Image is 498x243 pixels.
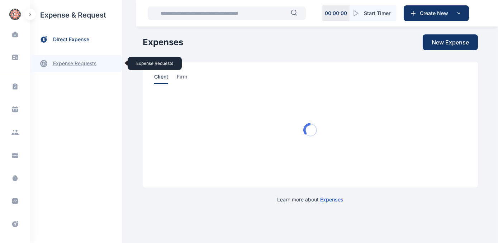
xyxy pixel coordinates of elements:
[154,73,177,84] a: client
[177,73,196,84] a: firm
[30,55,122,72] a: expense requests
[364,10,390,17] span: Start Timer
[320,196,343,202] a: Expenses
[30,49,122,72] div: expense requestsexpense requests
[177,73,187,84] span: firm
[53,36,89,43] span: direct expense
[423,34,478,50] button: New Expense
[404,5,469,21] button: Create New
[432,38,469,47] span: New Expense
[277,196,343,203] p: Learn more about
[30,30,122,49] a: direct expense
[350,5,396,21] button: Start Timer
[325,10,347,17] p: 00 : 00 : 00
[143,37,183,48] h1: Expenses
[154,73,168,84] span: client
[417,10,454,17] span: Create New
